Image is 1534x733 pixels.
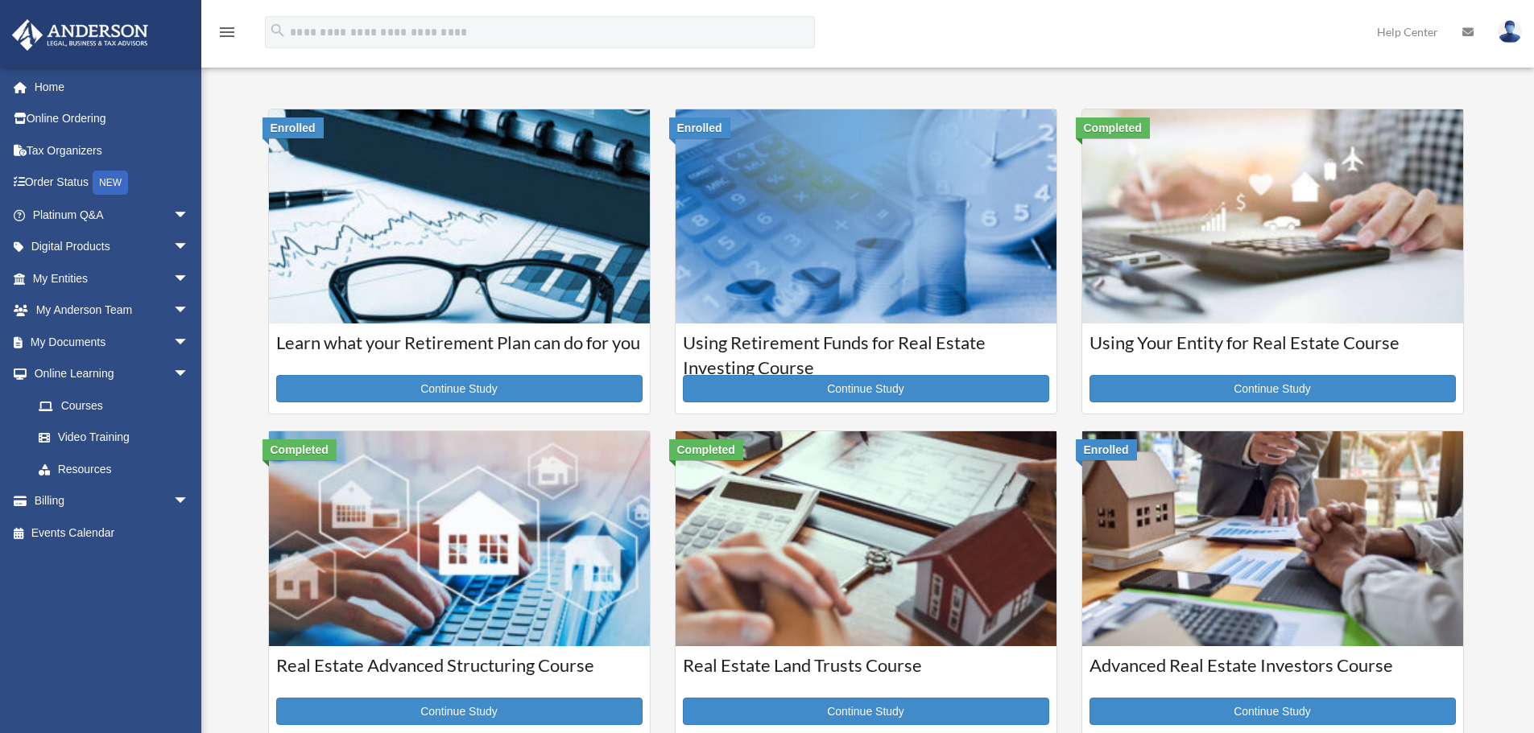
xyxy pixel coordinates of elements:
a: Video Training [23,422,213,454]
a: Continue Study [276,375,643,402]
span: arrow_drop_down [173,231,205,264]
span: arrow_drop_down [173,262,205,295]
h3: Advanced Real Estate Investors Course [1090,653,1456,694]
a: My Documentsarrow_drop_down [11,326,213,358]
img: Anderson Advisors Platinum Portal [7,19,153,51]
span: arrow_drop_down [173,358,205,391]
a: Continue Study [1090,698,1456,725]
a: My Entitiesarrow_drop_down [11,262,213,294]
span: arrow_drop_down [173,326,205,359]
a: menu [217,28,237,42]
h3: Using Your Entity for Real Estate Course [1090,331,1456,371]
a: Billingarrow_drop_down [11,485,213,517]
a: Events Calendar [11,517,213,549]
a: My Anderson Teamarrow_drop_down [11,294,213,327]
span: arrow_drop_down [173,199,205,232]
a: Continue Study [276,698,643,725]
a: Continue Study [683,375,1049,402]
i: menu [217,23,237,42]
div: Enrolled [263,117,324,138]
a: Tax Organizers [11,134,213,167]
span: arrow_drop_down [173,294,205,327]
div: Completed [1076,117,1150,138]
a: Home [11,71,213,103]
div: Completed [263,439,337,460]
a: Platinum Q&Aarrow_drop_down [11,199,213,231]
a: Order StatusNEW [11,167,213,200]
div: Enrolled [669,117,730,138]
a: Continue Study [1090,375,1456,402]
h3: Using Retirement Funds for Real Estate Investing Course [683,331,1049,371]
a: Online Learningarrow_drop_down [11,358,213,390]
i: search [269,22,287,39]
a: Courses [23,389,205,422]
a: Continue Study [683,698,1049,725]
div: Enrolled [1076,439,1137,460]
a: Digital Productsarrow_drop_down [11,231,213,263]
div: Completed [669,439,743,460]
img: User Pic [1498,20,1522,43]
div: NEW [93,171,128,195]
span: arrow_drop_down [173,485,205,518]
a: Resources [23,453,213,485]
a: Online Ordering [11,103,213,135]
h3: Real Estate Land Trusts Course [683,653,1049,694]
h3: Real Estate Advanced Structuring Course [276,653,643,694]
h3: Learn what your Retirement Plan can do for you [276,331,643,371]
